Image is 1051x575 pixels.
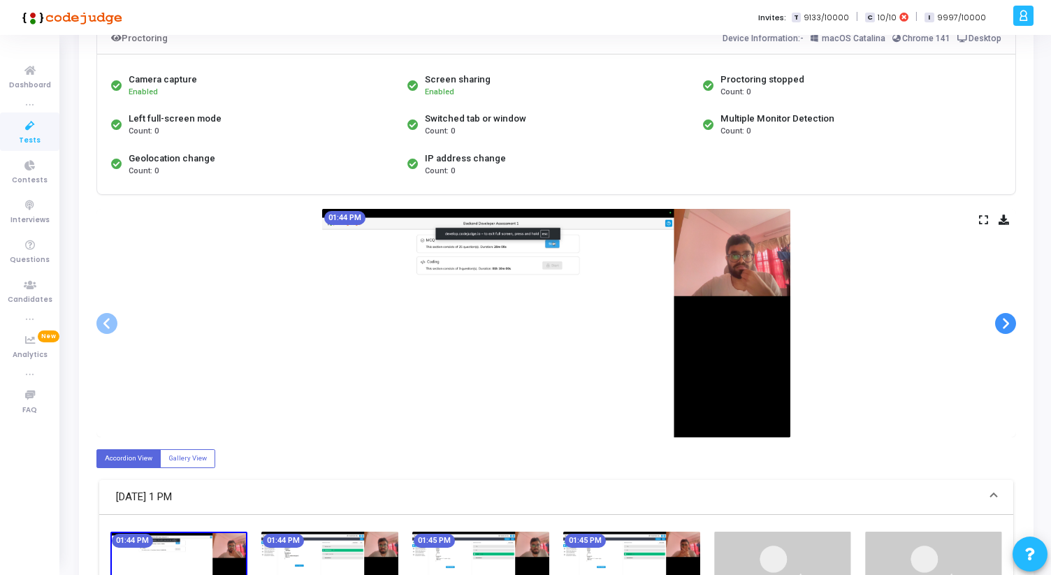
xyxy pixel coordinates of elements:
img: screenshot-1759911252504.jpeg [322,209,790,437]
span: 10/10 [878,12,897,24]
span: FAQ [22,405,37,416]
span: 9997/10000 [937,12,986,24]
label: Invites: [758,12,786,24]
span: Enabled [425,87,454,96]
span: 9133/10000 [804,12,849,24]
span: I [925,13,934,23]
span: T [792,13,801,23]
span: Count: 0 [720,87,751,99]
span: Count: 0 [425,126,455,138]
div: Proctoring stopped [720,73,804,87]
mat-chip: 01:45 PM [565,534,606,548]
span: Desktop [969,34,1001,43]
div: Left full-screen mode [129,112,222,126]
span: New [38,330,59,342]
span: Dashboard [9,80,51,92]
label: Gallery View [160,449,215,468]
div: Device Information:- [723,30,1002,47]
mat-panel-title: [DATE] 1 PM [116,489,980,505]
mat-chip: 01:44 PM [324,211,365,225]
div: IP address change [425,152,506,166]
div: Switched tab or window [425,112,526,126]
span: Questions [10,254,50,266]
span: Candidates [8,294,52,306]
span: Count: 0 [720,126,751,138]
span: Chrome 141 [902,34,950,43]
span: | [915,10,918,24]
span: Count: 0 [129,166,159,177]
div: Proctoring [111,30,168,47]
div: Geolocation change [129,152,215,166]
img: logo [17,3,122,31]
span: macOS Catalina [822,34,885,43]
span: Enabled [129,87,158,96]
label: Accordion View [96,449,161,468]
mat-expansion-panel-header: [DATE] 1 PM [99,480,1013,515]
span: Contests [12,175,48,187]
div: Multiple Monitor Detection [720,112,834,126]
span: Analytics [13,349,48,361]
span: C [865,13,874,23]
span: | [856,10,858,24]
mat-chip: 01:44 PM [112,534,153,548]
div: Screen sharing [425,73,491,87]
span: Interviews [10,214,50,226]
mat-chip: 01:45 PM [414,534,455,548]
span: Count: 0 [425,166,455,177]
span: Tests [19,135,41,147]
div: Camera capture [129,73,197,87]
mat-chip: 01:44 PM [263,534,304,548]
span: Count: 0 [129,126,159,138]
